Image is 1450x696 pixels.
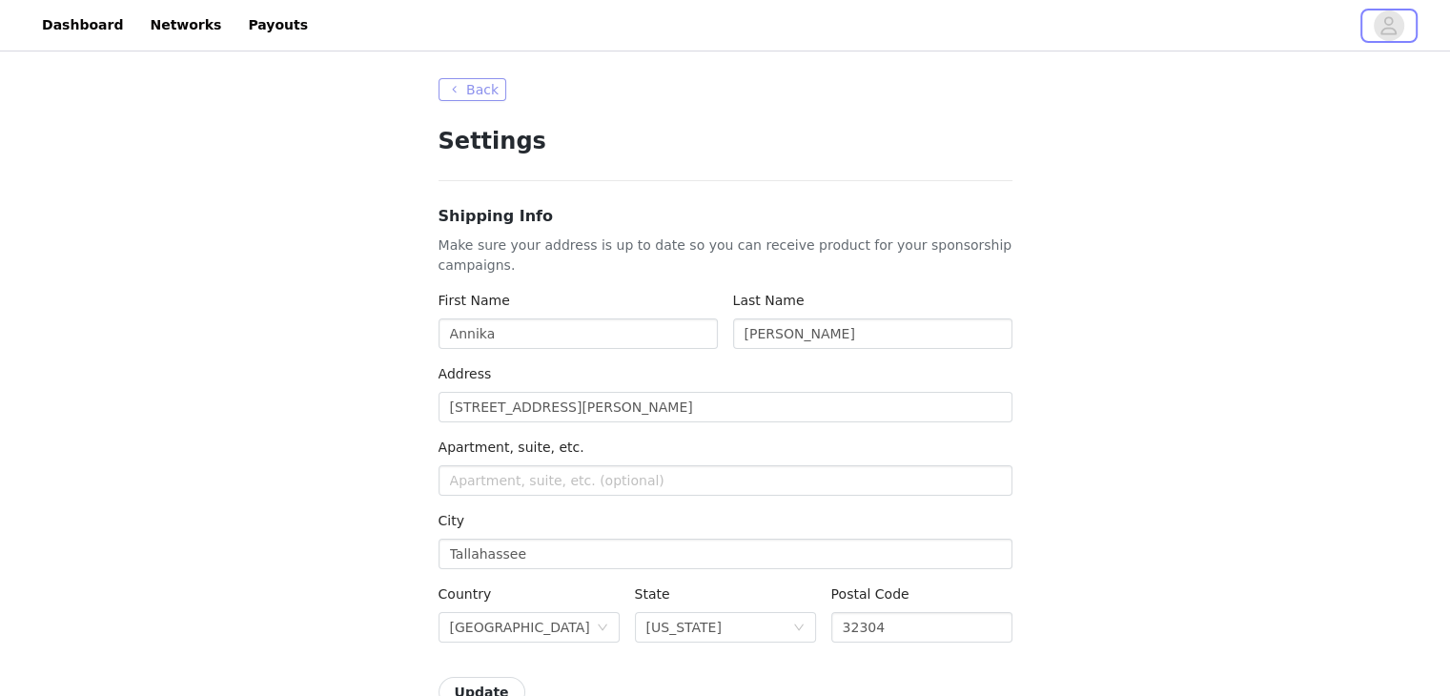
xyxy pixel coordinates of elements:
label: State [635,586,670,602]
input: Apartment, suite, etc. (optional) [439,465,1012,496]
h3: Shipping Info [439,205,1012,228]
input: City [439,539,1012,569]
a: Payouts [236,4,319,47]
button: Back [439,78,507,101]
i: icon: down [597,622,608,635]
label: First Name [439,293,510,308]
label: Apartment, suite, etc. [439,440,584,455]
div: United States [450,613,590,642]
h1: Settings [439,124,1012,158]
a: Networks [138,4,233,47]
label: Country [439,586,492,602]
i: icon: down [793,622,805,635]
label: Last Name [733,293,805,308]
div: avatar [1379,10,1398,41]
a: Dashboard [31,4,134,47]
input: Address [439,392,1012,422]
div: Florida [646,613,722,642]
label: Postal Code [831,586,909,602]
label: Address [439,366,492,381]
p: Make sure your address is up to date so you can receive product for your sponsorship campaigns. [439,235,1012,276]
input: Postal code [831,612,1012,643]
label: City [439,513,464,528]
